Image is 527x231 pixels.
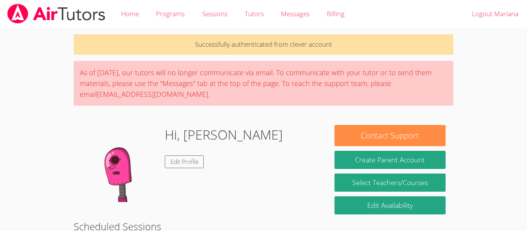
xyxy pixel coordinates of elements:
p: Successfully authenticated from clever account [74,34,453,55]
a: Select Teachers/Courses [334,174,446,192]
a: Edit Profile [165,155,204,168]
span: Messages [281,9,310,18]
div: As of [DATE], our tutors will no longer communicate via email. To communicate with your tutor or ... [74,61,453,106]
img: airtutors_banner-c4298cdbf04f3fff15de1276eac7730deb9818008684d7c2e4769d2f7ddbe033.png [7,4,106,24]
h1: Hi, [PERSON_NAME] [165,125,283,145]
img: default.png [81,125,159,202]
button: Contact Support [334,125,446,146]
button: Create Parent Account [334,151,446,169]
a: Edit Availability [334,196,446,214]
